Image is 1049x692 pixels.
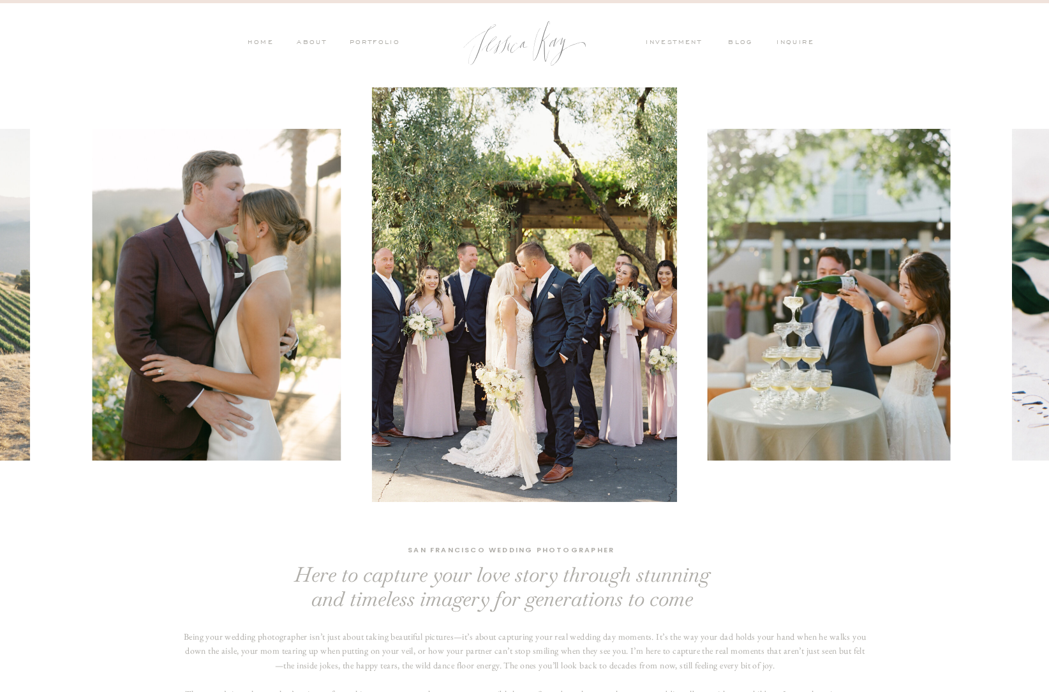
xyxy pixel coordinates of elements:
a: blog [728,38,761,49]
a: HOME [247,38,274,49]
img: A joyful moment of a bride and groom pouring champagne into a tower of glasses during their elega... [708,129,951,460]
a: investment [646,38,708,49]
a: inquire [777,38,820,49]
h1: San Francisco wedding photographer [357,544,665,557]
a: ABOUT [294,38,327,49]
img: A romantic photo of a bride and groom sharing a kiss surrounded by their bridal party at Holman R... [372,87,677,502]
h2: Here to capture your love story through stunning and timeless imagery for generations to come [287,563,717,607]
a: PORTFOLIO [347,38,400,49]
img: A couple sharing an intimate moment together at sunset during their wedding at Caymus Vineyards i... [92,129,341,460]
